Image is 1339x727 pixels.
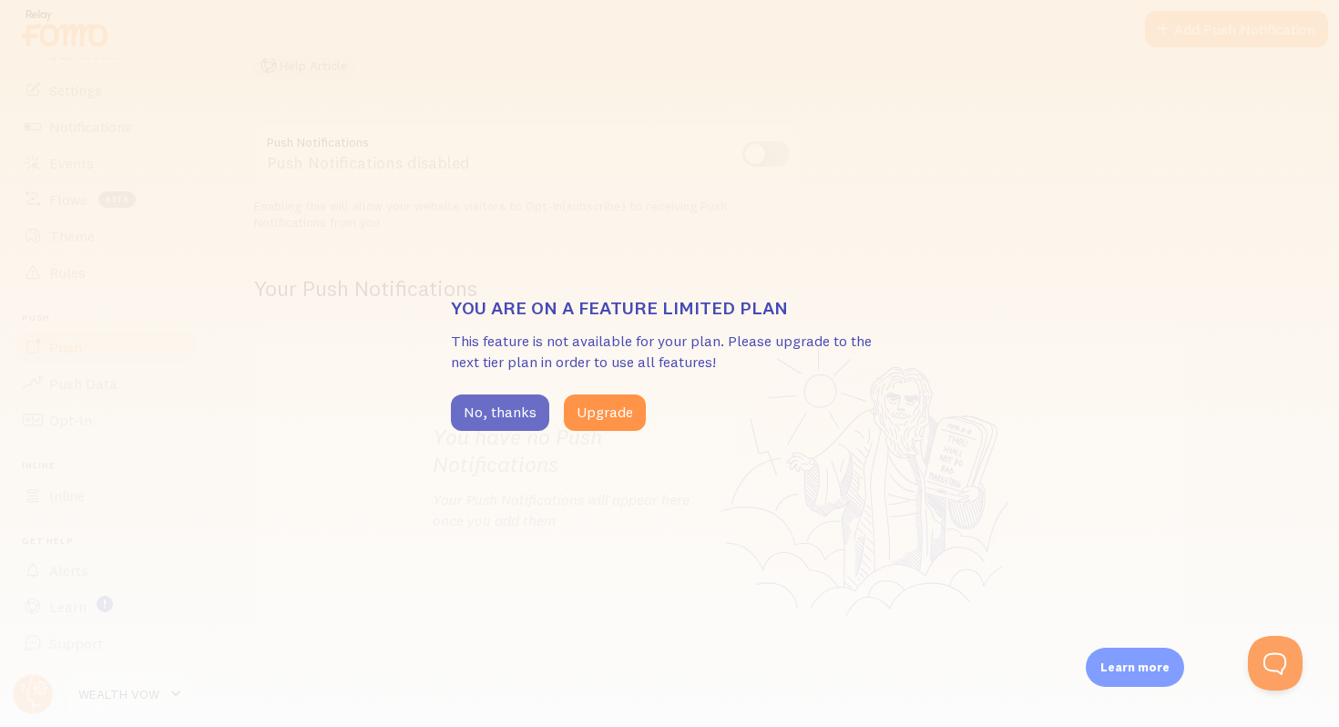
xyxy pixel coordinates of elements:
h3: You are on a feature limited plan [451,296,888,320]
iframe: Help Scout Beacon - Open [1248,636,1303,691]
p: Learn more [1100,659,1170,676]
button: No, thanks [451,394,549,431]
p: This feature is not available for your plan. Please upgrade to the next tier plan in order to use... [451,331,888,373]
div: Learn more [1086,648,1184,687]
button: Upgrade [564,394,646,431]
